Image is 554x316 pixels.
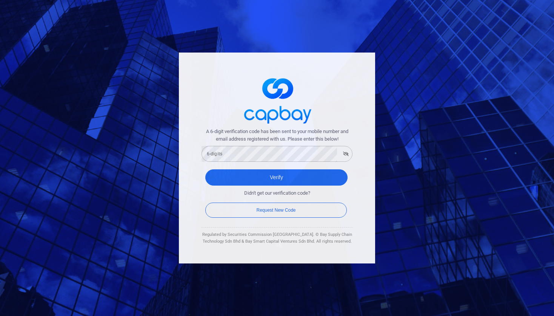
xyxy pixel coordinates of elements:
img: logo [239,71,315,128]
span: A 6-digit verification code has been sent to your mobile number and email address registered with... [202,128,352,144]
span: Didn't get our verification code? [244,189,310,197]
button: Verify [205,169,348,186]
div: Regulated by Securities Commission [GEOGRAPHIC_DATA]. © Bay Supply Chain Technology Sdn Bhd & Bay... [202,231,352,245]
button: Request New Code [205,203,347,218]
